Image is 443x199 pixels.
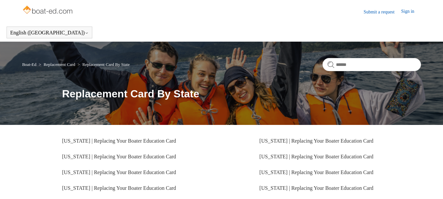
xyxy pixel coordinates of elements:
[22,62,37,67] li: Boat-Ed
[364,9,401,15] a: Submit a request
[259,169,373,175] a: [US_STATE] | Replacing Your Boater Education Card
[259,185,373,191] a: [US_STATE] | Replacing Your Boater Education Card
[62,86,421,102] h1: Replacement Card By State
[82,62,130,67] a: Replacement Card By State
[62,169,176,175] a: [US_STATE] | Replacing Your Boater Education Card
[76,62,130,67] li: Replacement Card By State
[62,138,176,144] a: [US_STATE] | Replacing Your Boater Education Card
[37,62,76,67] li: Replacement Card
[62,185,176,191] a: [US_STATE] | Replacing Your Boater Education Card
[259,138,373,144] a: [US_STATE] | Replacing Your Boater Education Card
[62,154,176,159] a: [US_STATE] | Replacing Your Boater Education Card
[22,62,36,67] a: Boat-Ed
[10,30,89,36] button: English ([GEOGRAPHIC_DATA])
[44,62,75,67] a: Replacement Card
[322,58,421,71] input: Search
[401,8,421,16] a: Sign in
[259,154,373,159] a: [US_STATE] | Replacing Your Boater Education Card
[22,4,74,17] img: Boat-Ed Help Center home page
